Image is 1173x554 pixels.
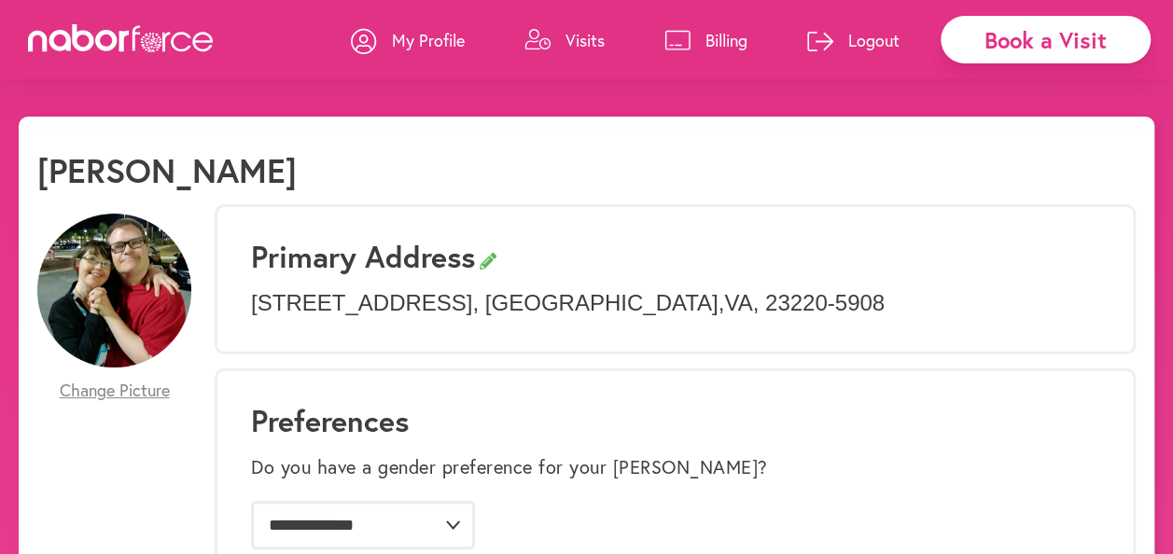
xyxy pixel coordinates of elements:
[705,29,747,51] p: Billing
[251,403,1099,438] h1: Preferences
[251,456,768,478] label: Do you have a gender preference for your [PERSON_NAME]?
[251,239,1099,274] h3: Primary Address
[807,12,900,68] a: Logout
[351,12,465,68] a: My Profile
[848,29,900,51] p: Logout
[566,29,605,51] p: Visits
[251,290,1099,317] p: [STREET_ADDRESS] , [GEOGRAPHIC_DATA] , VA , 23220-5908
[392,29,465,51] p: My Profile
[60,381,170,401] span: Change Picture
[524,12,605,68] a: Visits
[37,214,191,367] img: wVtgwzjRJOeBRc7P2eKr
[37,150,297,190] h1: [PERSON_NAME]
[941,16,1151,63] div: Book a Visit
[664,12,747,68] a: Billing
